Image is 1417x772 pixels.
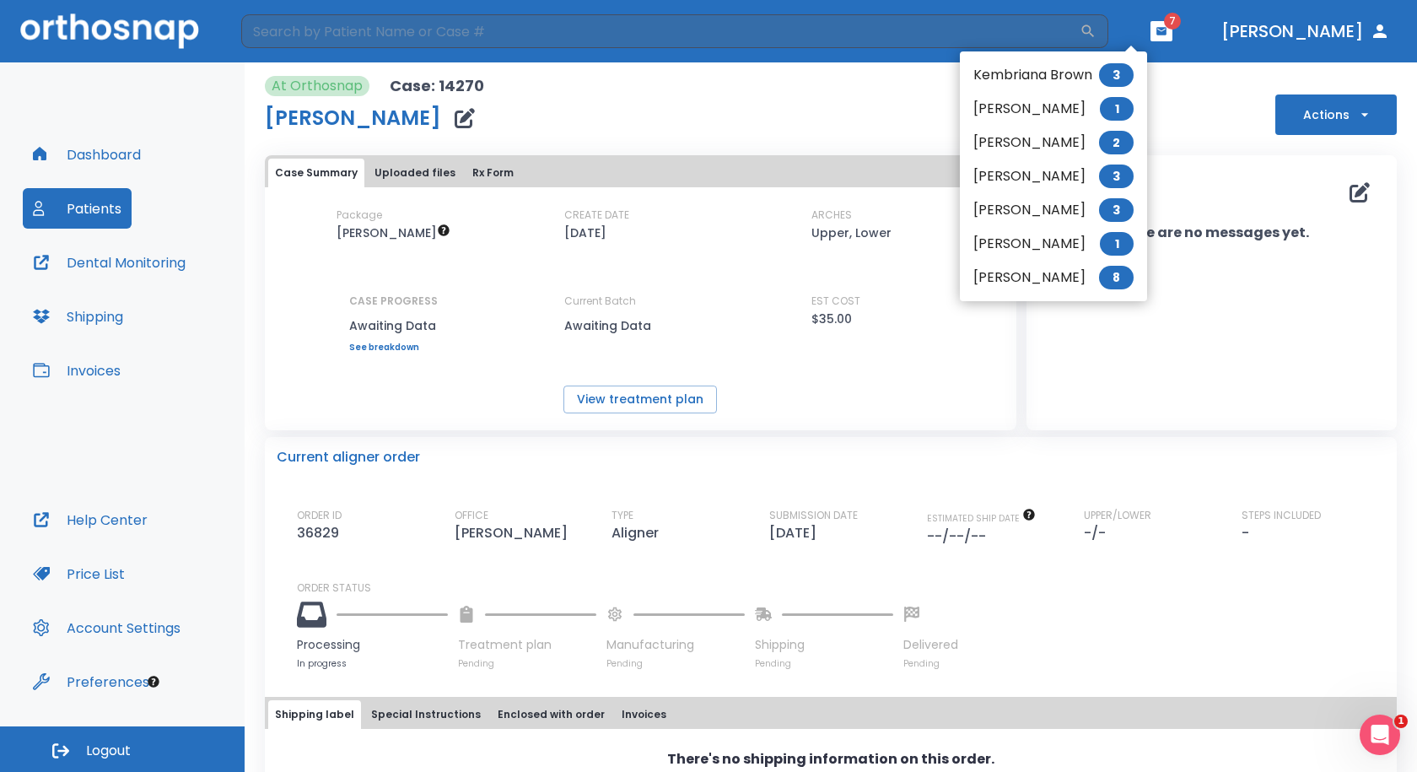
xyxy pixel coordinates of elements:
span: 1 [1100,232,1134,256]
li: [PERSON_NAME] [960,126,1147,159]
span: 3 [1099,63,1134,87]
span: 2 [1099,131,1134,154]
li: [PERSON_NAME] [960,193,1147,227]
span: 1 [1394,715,1408,728]
li: [PERSON_NAME] [960,92,1147,126]
li: Kembriana Brown [960,58,1147,92]
li: [PERSON_NAME] [960,159,1147,193]
li: [PERSON_NAME] [960,227,1147,261]
span: 3 [1099,165,1134,188]
li: [PERSON_NAME] [960,261,1147,294]
span: 1 [1100,97,1134,121]
span: 8 [1099,266,1134,289]
iframe: Intercom live chat [1360,715,1400,755]
span: 3 [1099,198,1134,222]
